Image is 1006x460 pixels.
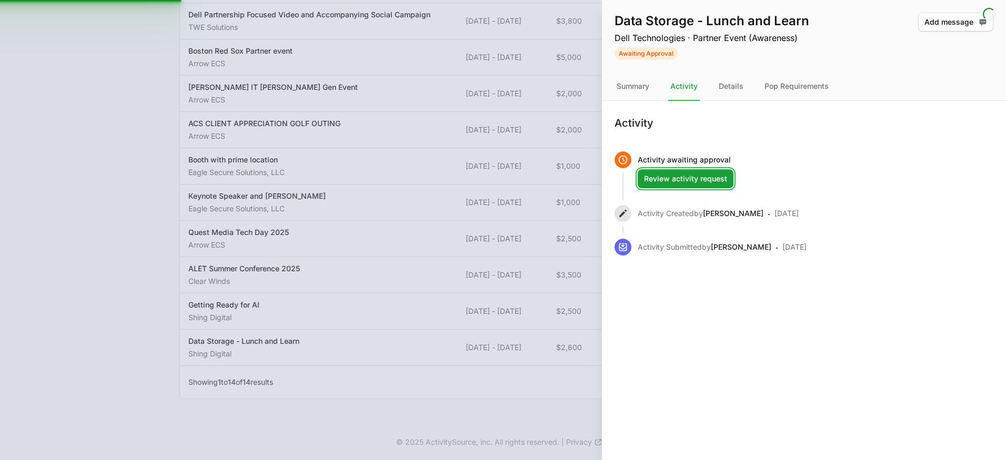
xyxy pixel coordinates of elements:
span: Add message [924,16,987,28]
button: Add message [918,13,993,32]
div: Details [717,73,746,101]
h1: Data Storage - Lunch and Learn [615,13,809,29]
div: Activity [668,73,700,101]
span: Activity Status [615,46,809,60]
a: [PERSON_NAME] [703,209,763,218]
span: · [768,207,770,222]
nav: Tabs [602,73,1006,101]
time: [DATE] [774,209,799,218]
p: Activity Submitted by [638,242,771,255]
span: · [776,241,778,255]
button: Review activity request [638,169,733,188]
h1: Activity [615,116,993,130]
span: Activity awaiting approval [638,155,731,164]
p: Dell Technologies · Partner Event (Awareness) [615,32,809,44]
time: [DATE] [782,242,807,251]
div: Activity actions [918,13,993,60]
a: [PERSON_NAME] [711,242,771,251]
div: Pop Requirements [762,73,831,101]
span: Review activity request [644,172,727,185]
div: Summary [615,73,651,101]
ul: Activity history timeline [615,151,993,272]
p: Activity Created by [638,208,763,222]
